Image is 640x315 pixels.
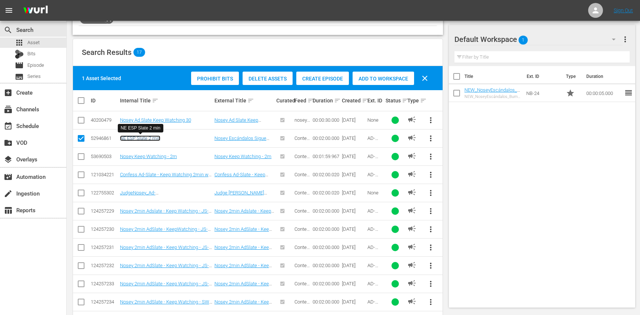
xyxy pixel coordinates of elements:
div: 00:02:00.020 [313,190,340,196]
span: AD [407,297,416,306]
a: Nosey 2min AdSlate - KeepWatching - JS-1776 TEST non-Roku [120,226,211,237]
div: [DATE] [342,154,365,159]
div: [DATE] [342,245,365,250]
div: 00:02:00.000 [313,226,340,232]
button: Add to Workspace [353,72,414,85]
div: [DATE] [342,299,365,305]
button: more_vert [422,166,440,184]
div: Ext. ID [367,98,383,104]
div: Type [407,96,420,105]
span: more_vert [426,170,435,179]
div: 124257233 [91,281,118,286]
span: Content [294,299,310,310]
span: AD [407,242,416,251]
span: Series [27,73,41,80]
span: reorder [624,88,633,97]
a: Confess Ad-Slate - Keep Watching 2min w-music & Coutdown [214,172,270,188]
div: [DATE] [342,263,365,268]
a: Judge [PERSON_NAME] 2min Ad Slate w/ Music & Countdown v2 [214,190,269,207]
span: clear [420,74,429,83]
a: Nosey 2min Adslate - Keep Watching - JS-0196, SW-17157 TEST non-Roku [120,208,211,219]
span: Content [294,154,310,165]
div: None [367,117,383,123]
div: 124257231 [91,245,118,250]
td: NB-24 [523,84,563,102]
span: Ingestion [4,189,13,198]
a: Sign Out [614,7,633,13]
a: Nosey 2min Adslate - Keep Watching - JS-0196, SW-17157 TEST non-Roku [214,208,274,225]
span: sort [362,97,369,104]
div: 00:01:59.967 [313,154,340,159]
span: AD-0126 [367,226,378,237]
span: Schedule [4,122,13,131]
div: External Title [214,96,274,105]
a: Nosey 2min AdSlate - Keep Watching - JS-1901 TEST non-Roku [120,281,212,292]
div: 00:02:00.000 [313,135,340,141]
span: Automation [4,173,13,181]
th: Type [561,66,582,87]
a: NEW_NoseyEscándalos_Bumper_16x9 [464,87,520,98]
div: 00:02:00.000 [313,281,340,286]
span: menu [4,6,13,15]
a: Nosey 2min AdSlate - Keep Watching - JS-1901, SW-0632, JS-1906 TEST non-Roku [120,263,212,274]
a: Nosey Escándalos Sigue [PERSON_NAME] w/Music - ESP 2 min [214,135,272,152]
span: Episode [15,61,24,70]
span: AD [407,206,416,215]
div: NEW_NoseyEscándalos_Bumper_16x9 [464,94,521,99]
a: Nosey Ad Slate Keep Watching 30 [214,117,261,128]
span: Promo [566,89,575,98]
div: 124257230 [91,226,118,232]
span: AD [407,170,416,178]
a: NE ESP Slate 2 min [120,135,160,141]
span: nosey content - Nosey Ad Slates [294,117,310,145]
span: more_vert [426,279,435,288]
button: Create Episode [296,72,349,85]
span: AD [407,224,416,233]
span: AD-0131 [367,299,378,310]
span: more_vert [621,35,630,44]
div: 122755302 [91,190,118,196]
span: Content [294,172,310,183]
span: Asset [27,39,40,46]
button: more_vert [621,30,630,48]
a: Nosey 2min AdSlate - Keep Watching - JS-1901, SW-0632, JS-1906 TEST non-Roku [214,263,272,285]
a: Confess Ad-Slate - Keep Watching 2min w-music & Coutdown [120,172,211,183]
button: more_vert [422,239,440,256]
span: more_vert [426,116,435,125]
span: 1 [519,32,528,48]
span: AD-0129 [367,281,378,292]
span: Channels [4,105,13,114]
span: Create Episode [296,76,349,82]
a: Nosey 2min AdSlate - Keep Watching - JS-1776 TEST non-Roku [214,226,272,243]
button: more_vert [422,275,440,293]
span: AD-0119 [367,154,378,165]
span: more_vert [426,243,435,252]
div: 00:02:00.000 [313,263,340,268]
th: Title [464,66,522,87]
span: Episode [27,62,44,69]
a: Nosey 2min AdSlate - Keep Watching - SW-18157, JS-0189 TEST non-Roku [120,299,212,310]
span: AD [407,188,416,197]
div: None [367,190,383,196]
span: Add to Workspace [353,76,414,82]
span: Content [294,135,310,147]
span: Content [294,190,310,201]
div: [DATE] [342,208,365,214]
span: more_vert [426,298,435,306]
button: more_vert [422,202,440,220]
span: Overlays [4,155,13,164]
div: 121034221 [91,172,118,177]
span: AD [407,133,416,142]
a: JudgeNosey_Ad-Slate_keepwatching_2min_w-countdown&music_44Hz [120,190,183,207]
div: 40200479 [91,117,118,123]
span: sort [247,97,254,104]
div: 52946861 [91,135,118,141]
span: more_vert [426,207,435,216]
span: Asset [15,38,24,47]
div: 00:02:00.020 [313,172,340,177]
div: 124257232 [91,263,118,268]
a: Nosey 2min AdSlate - Keep Watching - JS-1855 TEST non-Roku [120,245,212,256]
span: sort [152,97,159,104]
span: more_vert [426,152,435,161]
span: Content [294,245,310,256]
